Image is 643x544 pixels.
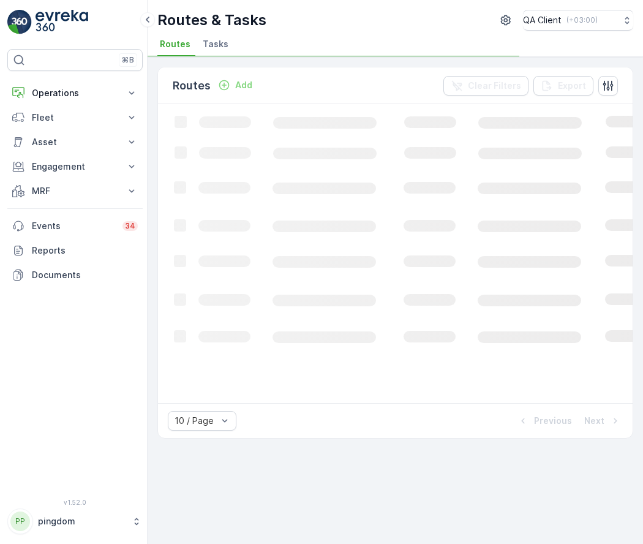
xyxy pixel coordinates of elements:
p: Add [235,79,252,91]
p: QA Client [523,14,562,26]
p: ( +03:00 ) [566,15,598,25]
button: Previous [516,414,573,428]
div: PP [10,512,30,531]
button: Add [213,78,257,93]
button: QA Client(+03:00) [523,10,633,31]
p: ⌘B [122,55,134,65]
span: Routes [160,38,190,50]
button: Fleet [7,105,143,130]
button: PPpingdom [7,508,143,534]
p: Routes [173,77,211,94]
img: logo [7,10,32,34]
img: logo_light-DOdMpM7g.png [36,10,88,34]
button: Next [583,414,623,428]
button: Operations [7,81,143,105]
p: Engagement [32,161,118,173]
a: Events34 [7,214,143,238]
p: Export [558,80,586,92]
p: 34 [125,221,135,231]
p: Previous [534,415,572,427]
p: pingdom [38,515,126,527]
p: MRF [32,185,118,197]
a: Reports [7,238,143,263]
button: Clear Filters [443,76,528,96]
p: Fleet [32,111,118,124]
p: Clear Filters [468,80,521,92]
p: Reports [32,244,138,257]
button: Asset [7,130,143,154]
p: Events [32,220,115,232]
button: Engagement [7,154,143,179]
button: MRF [7,179,143,203]
a: Documents [7,263,143,287]
p: Next [584,415,604,427]
span: Tasks [203,38,228,50]
p: Asset [32,136,118,148]
button: Export [533,76,593,96]
p: Documents [32,269,138,281]
span: v 1.52.0 [7,499,143,506]
p: Operations [32,87,118,99]
p: Routes & Tasks [157,10,266,30]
